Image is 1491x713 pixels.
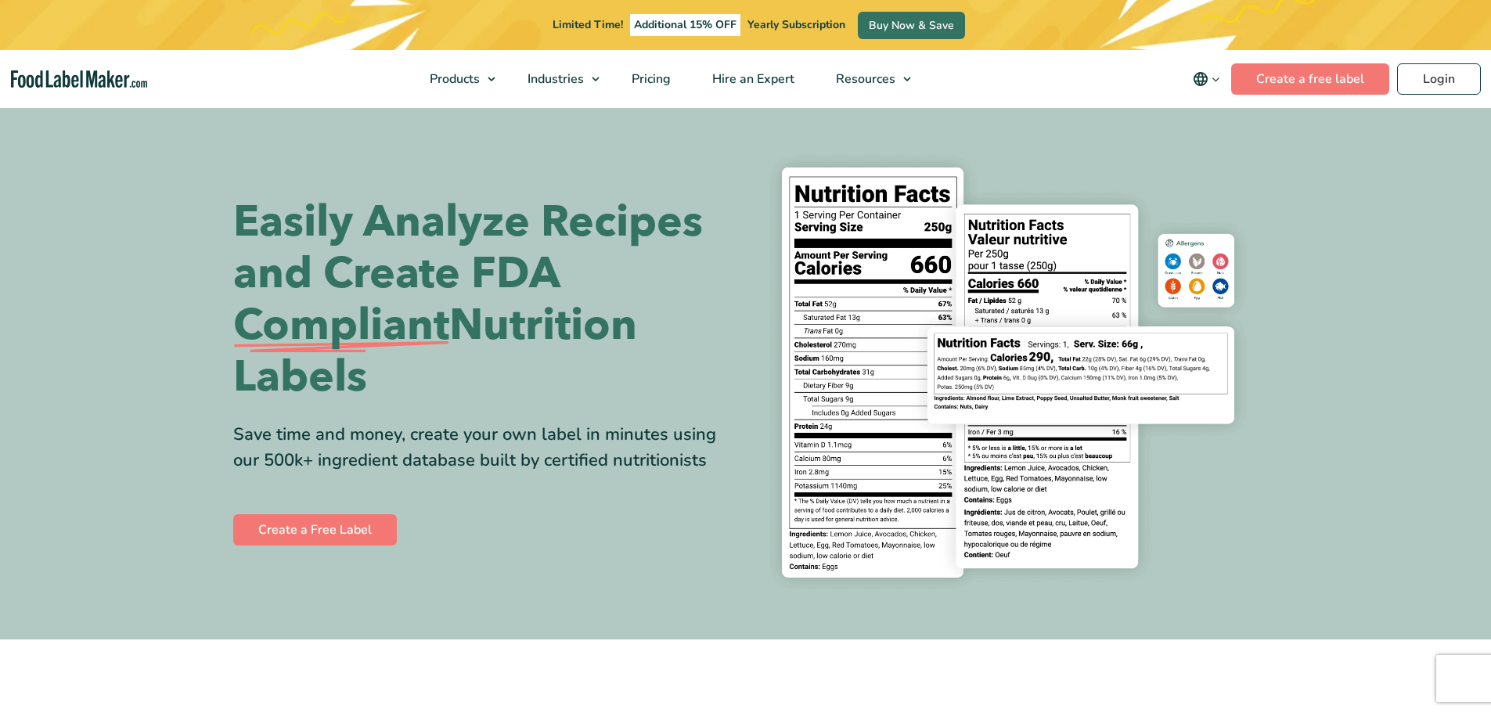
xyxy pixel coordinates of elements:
span: Yearly Subscription [747,17,845,32]
a: Create a free label [1231,63,1389,95]
span: Resources [831,70,897,88]
a: Login [1397,63,1481,95]
div: Save time and money, create your own label in minutes using our 500k+ ingredient database built b... [233,422,734,474]
a: Resources [816,50,919,108]
span: Compliant [233,300,449,351]
span: Hire an Expert [708,70,796,88]
span: Limited Time! [553,17,623,32]
a: Pricing [611,50,688,108]
a: Buy Now & Save [858,12,965,39]
span: Additional 15% OFF [630,14,740,36]
a: Products [409,50,503,108]
a: Hire an Expert [692,50,812,108]
a: Industries [507,50,607,108]
span: Industries [523,70,585,88]
span: Pricing [627,70,672,88]
h1: Easily Analyze Recipes and Create FDA Nutrition Labels [233,196,734,403]
a: Create a Free Label [233,514,397,546]
span: Products [425,70,481,88]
